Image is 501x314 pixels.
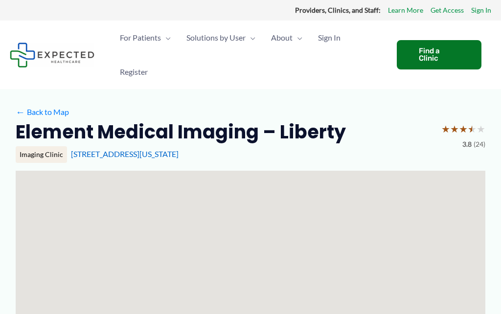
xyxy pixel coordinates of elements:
span: ★ [477,120,485,138]
span: Sign In [318,21,341,55]
span: ★ [459,120,468,138]
span: About [271,21,293,55]
span: ★ [450,120,459,138]
span: Menu Toggle [161,21,171,55]
a: Learn More [388,4,423,17]
div: Imaging Clinic [16,146,67,163]
a: [STREET_ADDRESS][US_STATE] [71,149,179,158]
span: ← [16,107,25,116]
span: Register [120,55,148,89]
a: Register [112,55,156,89]
nav: Primary Site Navigation [112,21,387,89]
span: Menu Toggle [246,21,255,55]
a: ←Back to Map [16,105,69,119]
span: ★ [441,120,450,138]
a: Find a Clinic [397,40,481,69]
a: AboutMenu Toggle [263,21,310,55]
h2: Element Medical Imaging – Liberty [16,120,346,144]
a: Sign In [471,4,491,17]
span: Solutions by User [186,21,246,55]
span: 3.8 [462,138,472,151]
span: (24) [474,138,485,151]
a: Sign In [310,21,348,55]
strong: Providers, Clinics, and Staff: [295,6,381,14]
a: For PatientsMenu Toggle [112,21,179,55]
span: Menu Toggle [293,21,302,55]
span: ★ [468,120,477,138]
span: For Patients [120,21,161,55]
a: Solutions by UserMenu Toggle [179,21,263,55]
img: Expected Healthcare Logo - side, dark font, small [10,43,94,67]
a: Get Access [431,4,464,17]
